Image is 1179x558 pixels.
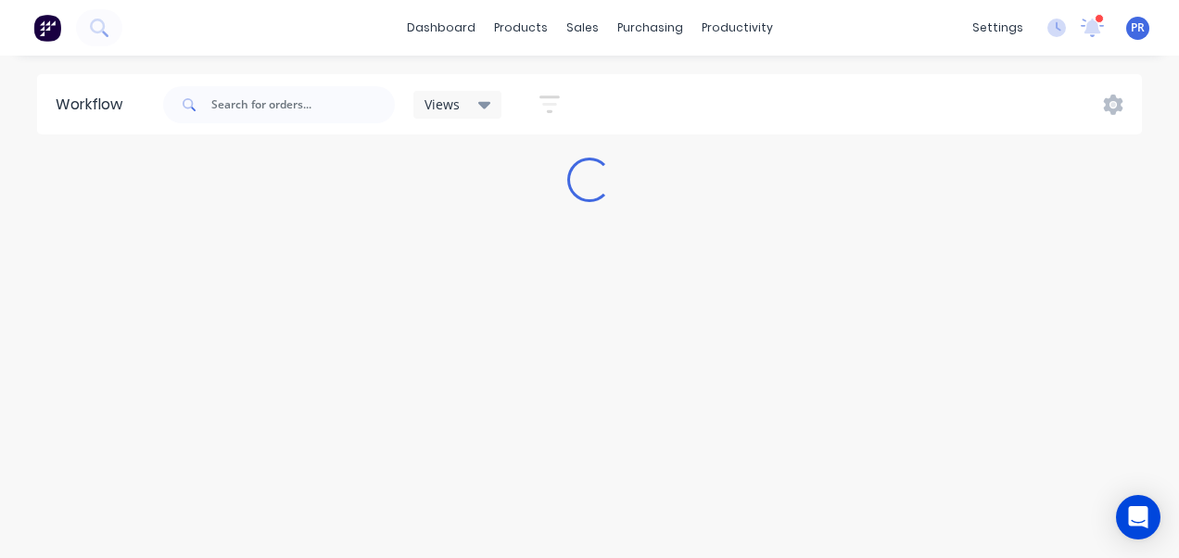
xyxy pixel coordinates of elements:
[485,14,557,42] div: products
[557,14,608,42] div: sales
[692,14,782,42] div: productivity
[56,94,132,116] div: Workflow
[1116,495,1160,539] div: Open Intercom Messenger
[211,86,395,123] input: Search for orders...
[608,14,692,42] div: purchasing
[1131,19,1145,36] span: PR
[398,14,485,42] a: dashboard
[963,14,1033,42] div: settings
[33,14,61,42] img: Factory
[425,95,460,114] span: Views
